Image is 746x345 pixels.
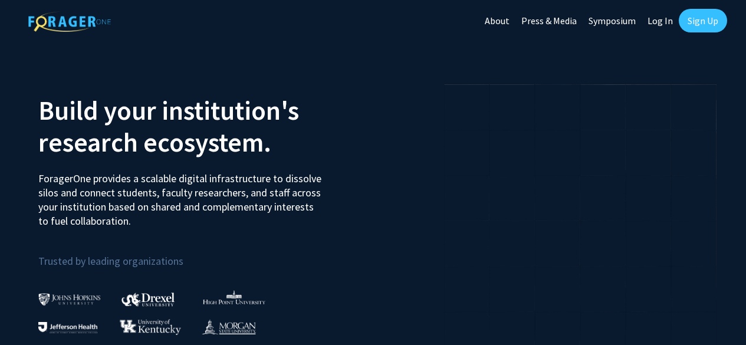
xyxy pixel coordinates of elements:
img: Morgan State University [202,319,256,334]
img: Thomas Jefferson University [38,322,97,333]
p: ForagerOne provides a scalable digital infrastructure to dissolve silos and connect students, fac... [38,163,325,228]
img: Johns Hopkins University [38,293,101,305]
a: Sign Up [679,9,727,32]
p: Trusted by leading organizations [38,238,364,270]
img: University of Kentucky [120,319,181,335]
h2: Build your institution's research ecosystem. [38,94,364,158]
img: Drexel University [121,293,175,306]
img: ForagerOne Logo [28,11,111,32]
img: High Point University [203,290,265,304]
